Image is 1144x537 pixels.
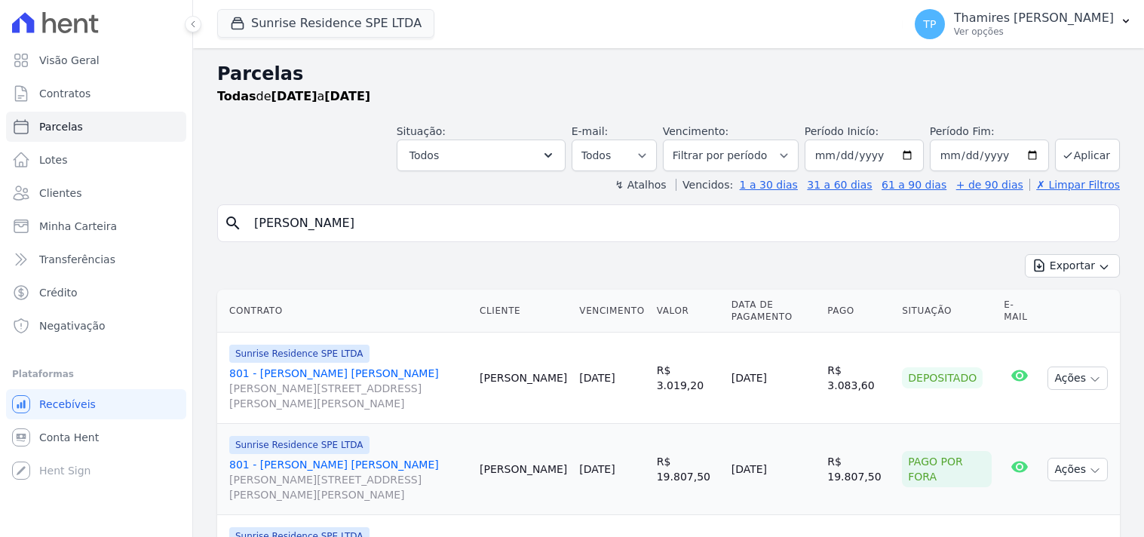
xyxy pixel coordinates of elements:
[896,290,998,333] th: Situação
[6,422,186,453] a: Conta Hent
[39,219,117,234] span: Minha Carteira
[954,26,1114,38] p: Ver opções
[271,89,317,103] strong: [DATE]
[6,45,186,75] a: Visão Geral
[902,451,992,487] div: Pago por fora
[615,179,666,191] label: ↯ Atalhos
[805,125,879,137] label: Período Inicío:
[409,146,439,164] span: Todos
[229,436,370,454] span: Sunrise Residence SPE LTDA
[1055,139,1120,171] button: Aplicar
[6,145,186,175] a: Lotes
[6,311,186,341] a: Negativação
[229,472,468,502] span: [PERSON_NAME][STREET_ADDRESS][PERSON_NAME][PERSON_NAME]
[39,119,83,134] span: Parcelas
[217,60,1120,87] h2: Parcelas
[651,290,725,333] th: Valor
[39,53,100,68] span: Visão Geral
[573,290,650,333] th: Vencimento
[1047,367,1108,390] button: Ações
[397,140,566,171] button: Todos
[998,290,1041,333] th: E-mail
[821,290,896,333] th: Pago
[903,3,1144,45] button: TP Thamires [PERSON_NAME] Ver opções
[39,252,115,267] span: Transferências
[324,89,370,103] strong: [DATE]
[39,86,90,101] span: Contratos
[245,208,1113,238] input: Buscar por nome do lote ou do cliente
[579,372,615,384] a: [DATE]
[923,19,936,29] span: TP
[676,179,733,191] label: Vencidos:
[229,366,468,411] a: 801 - [PERSON_NAME] [PERSON_NAME][PERSON_NAME][STREET_ADDRESS][PERSON_NAME][PERSON_NAME]
[229,457,468,502] a: 801 - [PERSON_NAME] [PERSON_NAME][PERSON_NAME][STREET_ADDRESS][PERSON_NAME][PERSON_NAME]
[1029,179,1120,191] a: ✗ Limpar Filtros
[6,112,186,142] a: Parcelas
[6,178,186,208] a: Clientes
[6,278,186,308] a: Crédito
[902,367,983,388] div: Depositado
[807,179,872,191] a: 31 a 60 dias
[1025,254,1120,278] button: Exportar
[956,179,1023,191] a: + de 90 dias
[930,124,1049,140] label: Período Fim:
[39,397,96,412] span: Recebíveis
[1047,458,1108,481] button: Ações
[651,424,725,515] td: R$ 19.807,50
[397,125,446,137] label: Situação:
[39,318,106,333] span: Negativação
[725,424,822,515] td: [DATE]
[882,179,946,191] a: 61 a 90 dias
[229,381,468,411] span: [PERSON_NAME][STREET_ADDRESS][PERSON_NAME][PERSON_NAME]
[217,290,474,333] th: Contrato
[821,333,896,424] td: R$ 3.083,60
[474,333,573,424] td: [PERSON_NAME]
[39,186,81,201] span: Clientes
[12,365,180,383] div: Plataformas
[217,9,434,38] button: Sunrise Residence SPE LTDA
[6,211,186,241] a: Minha Carteira
[821,424,896,515] td: R$ 19.807,50
[572,125,609,137] label: E-mail:
[229,345,370,363] span: Sunrise Residence SPE LTDA
[651,333,725,424] td: R$ 3.019,20
[474,424,573,515] td: [PERSON_NAME]
[740,179,798,191] a: 1 a 30 dias
[954,11,1114,26] p: Thamires [PERSON_NAME]
[217,87,370,106] p: de a
[224,214,242,232] i: search
[6,244,186,275] a: Transferências
[39,152,68,167] span: Lotes
[217,89,256,103] strong: Todas
[725,290,822,333] th: Data de Pagamento
[39,430,99,445] span: Conta Hent
[6,389,186,419] a: Recebíveis
[39,285,78,300] span: Crédito
[6,78,186,109] a: Contratos
[579,463,615,475] a: [DATE]
[663,125,728,137] label: Vencimento:
[725,333,822,424] td: [DATE]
